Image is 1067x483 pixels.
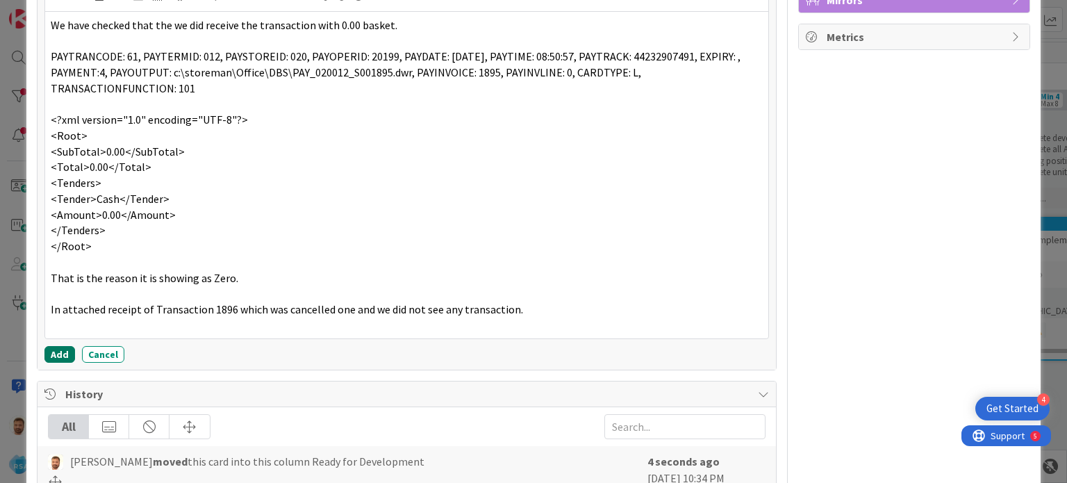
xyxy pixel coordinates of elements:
[1037,393,1050,406] div: 4
[51,145,185,158] span: <SubTotal>0.00</SubTotal>
[827,28,1004,45] span: Metrics
[29,2,63,19] span: Support
[51,176,101,190] span: <Tenders>
[604,414,766,439] input: Search...
[51,129,88,142] span: <Root>
[153,455,188,468] b: moved
[48,455,63,470] img: AS
[82,346,124,363] button: Cancel
[51,160,151,174] span: <Total>0.00</Total>
[51,18,397,32] span: We have checked that the we did receive the transaction with 0.00 basket.
[51,271,238,285] span: That is the reason it is showing as Zero.
[72,6,76,17] div: 5
[975,397,1050,420] div: Open Get Started checklist, remaining modules: 4
[51,302,523,316] span: In attached receipt of Transaction 1896 which was cancelled one and we did not see any transaction.
[51,223,106,237] span: </Tenders>
[986,402,1039,416] div: Get Started
[51,49,743,95] span: PAYTRANCODE: 61, PAYTERMID: 012, PAYSTOREID: 020, PAYOPERID: 20199, PAYDATE: [DATE], PAYTIME: 08:...
[44,346,75,363] button: Add
[647,455,720,468] b: 4 seconds ago
[51,192,169,206] span: <Tender>Cash</Tender>
[51,239,92,253] span: </Root>
[65,386,750,402] span: History
[70,453,424,470] span: [PERSON_NAME] this card into this column Ready for Development
[51,208,176,222] span: <Amount>0.00</Amount>
[49,415,89,439] div: All
[51,113,248,126] span: <?xml version="1.0" encoding="UTF-8"?>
